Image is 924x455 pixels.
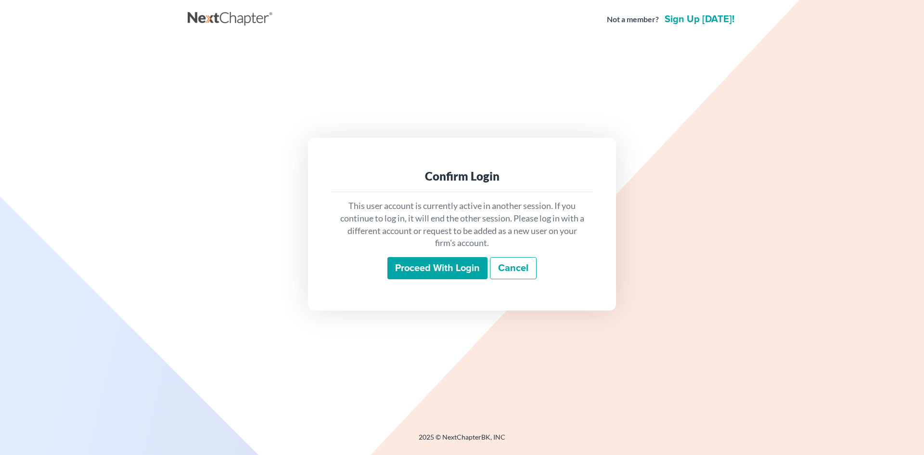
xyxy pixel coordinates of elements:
div: 2025 © NextChapterBK, INC [188,432,736,450]
a: Cancel [490,257,537,279]
a: Sign up [DATE]! [663,14,736,24]
input: Proceed with login [387,257,488,279]
div: Confirm Login [339,169,585,184]
strong: Not a member? [607,14,659,25]
p: This user account is currently active in another session. If you continue to log in, it will end ... [339,200,585,249]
